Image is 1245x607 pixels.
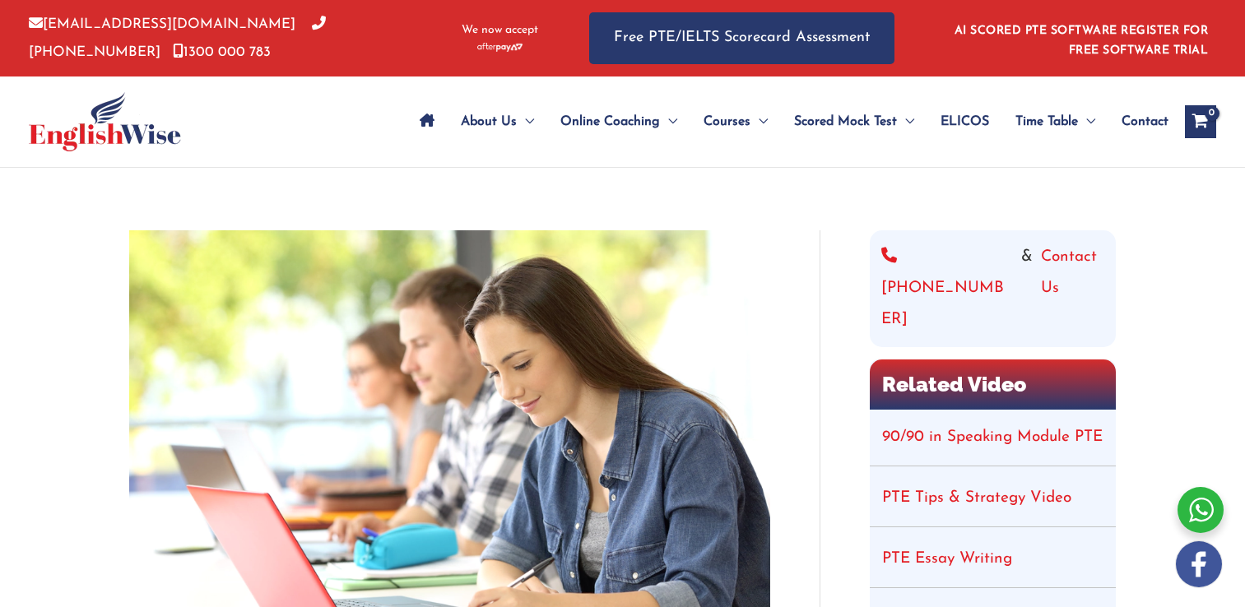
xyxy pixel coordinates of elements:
[547,93,690,151] a: Online CoachingMenu Toggle
[955,25,1209,57] a: AI SCORED PTE SOFTWARE REGISTER FOR FREE SOFTWARE TRIAL
[690,93,781,151] a: CoursesMenu Toggle
[461,93,517,151] span: About Us
[941,93,989,151] span: ELICOS
[1041,242,1104,336] a: Contact Us
[882,429,1103,445] a: 90/90 in Speaking Module PTE
[1185,105,1216,138] a: View Shopping Cart, empty
[660,93,677,151] span: Menu Toggle
[750,93,768,151] span: Menu Toggle
[927,93,1002,151] a: ELICOS
[173,45,271,59] a: 1300 000 783
[882,551,1012,567] a: PTE Essay Writing
[589,12,894,64] a: Free PTE/IELTS Scorecard Assessment
[448,93,547,151] a: About UsMenu Toggle
[560,93,660,151] span: Online Coaching
[781,93,927,151] a: Scored Mock TestMenu Toggle
[1078,93,1095,151] span: Menu Toggle
[945,12,1216,65] aside: Header Widget 1
[406,93,1168,151] nav: Site Navigation: Main Menu
[29,92,181,151] img: cropped-ew-logo
[1108,93,1168,151] a: Contact
[517,93,534,151] span: Menu Toggle
[29,17,295,31] a: [EMAIL_ADDRESS][DOMAIN_NAME]
[870,359,1116,410] h2: Related Video
[1002,93,1108,151] a: Time TableMenu Toggle
[794,93,897,151] span: Scored Mock Test
[462,22,538,39] span: We now accept
[29,17,326,58] a: [PHONE_NUMBER]
[881,242,1013,336] a: [PHONE_NUMBER]
[704,93,750,151] span: Courses
[1176,541,1222,587] img: white-facebook.png
[1015,93,1078,151] span: Time Table
[881,242,1104,336] div: &
[1122,93,1168,151] span: Contact
[882,490,1071,506] a: PTE Tips & Strategy Video
[897,93,914,151] span: Menu Toggle
[477,43,523,52] img: Afterpay-Logo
